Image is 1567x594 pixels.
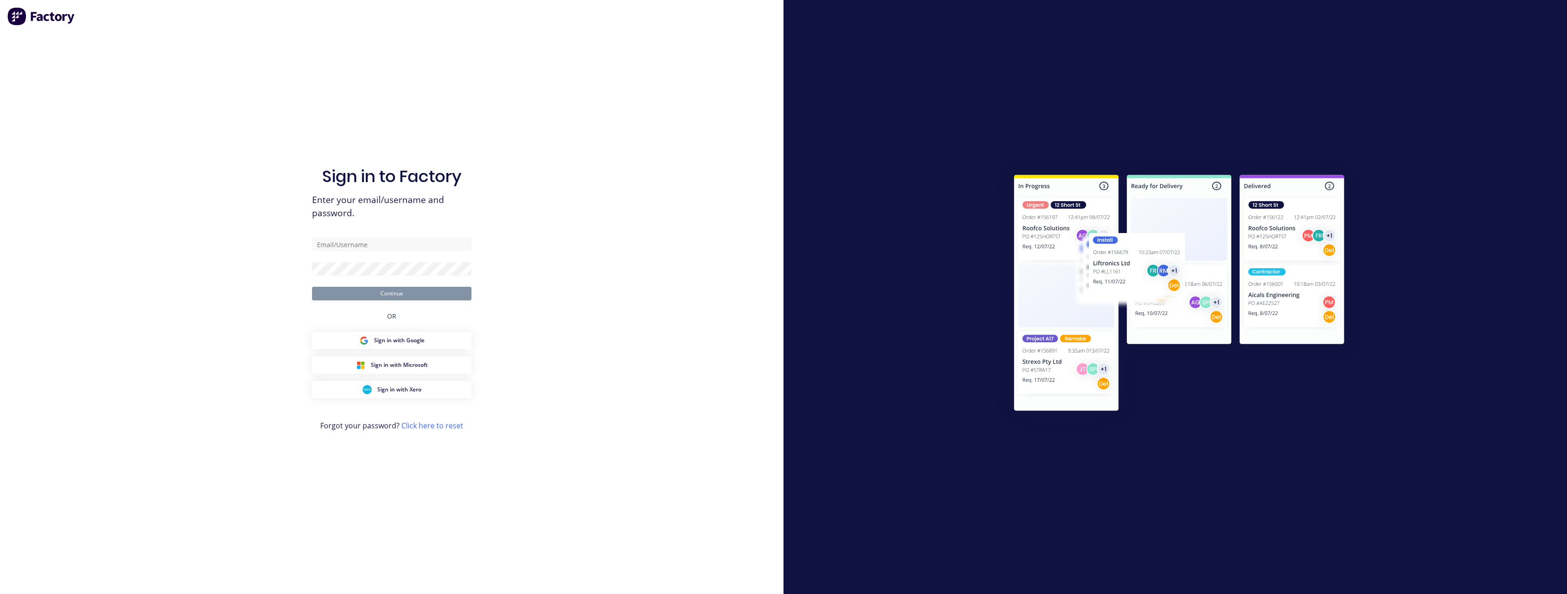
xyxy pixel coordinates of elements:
[356,360,365,370] img: Microsoft Sign in
[387,300,396,332] div: OR
[994,157,1364,432] img: Sign in
[322,167,461,186] h1: Sign in to Factory
[359,336,369,345] img: Google Sign in
[312,193,471,220] span: Enter your email/username and password.
[312,356,471,374] button: Microsoft Sign inSign in with Microsoft
[377,386,421,394] span: Sign in with Xero
[320,420,463,431] span: Forgot your password?
[312,238,471,251] input: Email/Username
[401,421,463,431] a: Click here to reset
[312,332,471,349] button: Google Sign inSign in with Google
[374,336,425,345] span: Sign in with Google
[312,287,471,300] button: Continue
[7,7,76,25] img: Factory
[371,361,428,369] span: Sign in with Microsoft
[363,385,372,394] img: Xero Sign in
[312,381,471,398] button: Xero Sign inSign in with Xero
